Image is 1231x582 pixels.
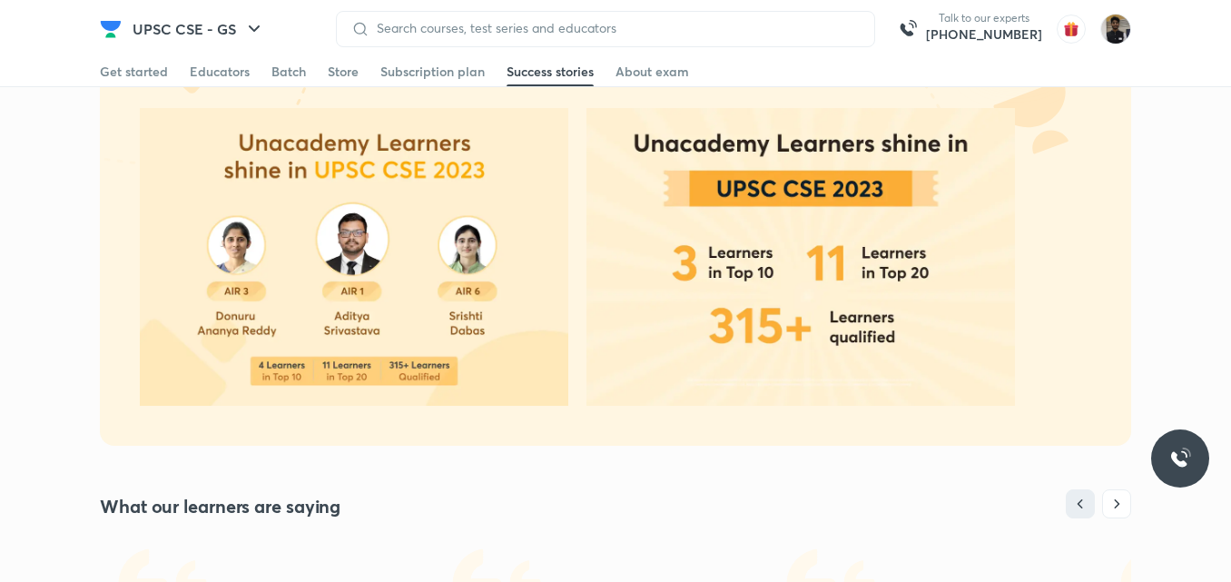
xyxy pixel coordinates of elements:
a: Subscription plan [380,57,485,86]
input: Search courses, test series and educators [369,21,860,35]
div: Success stories [507,63,594,81]
img: Achiever-icon [140,108,568,406]
a: [PHONE_NUMBER] [926,25,1042,44]
img: Vivek Vivek [1100,14,1131,44]
div: Subscription plan [380,63,485,81]
p: Talk to our experts [926,11,1042,25]
a: Educators [190,57,250,86]
a: About exam [615,57,689,86]
div: Batch [271,63,306,81]
button: UPSC CSE - GS [122,11,276,47]
a: Store [328,57,359,86]
img: ttu [1169,448,1191,469]
a: Get started [100,57,168,86]
div: About exam [615,63,689,81]
div: Educators [190,63,250,81]
div: Get started [100,63,168,81]
img: Company Logo [100,18,122,40]
a: Batch [271,57,306,86]
h4: What our learners are saying [100,495,615,518]
div: Store [328,63,359,81]
img: call-us [890,11,926,47]
img: avatar [1057,15,1086,44]
img: Achiever-icon [586,108,1015,406]
a: Success stories [507,57,594,86]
